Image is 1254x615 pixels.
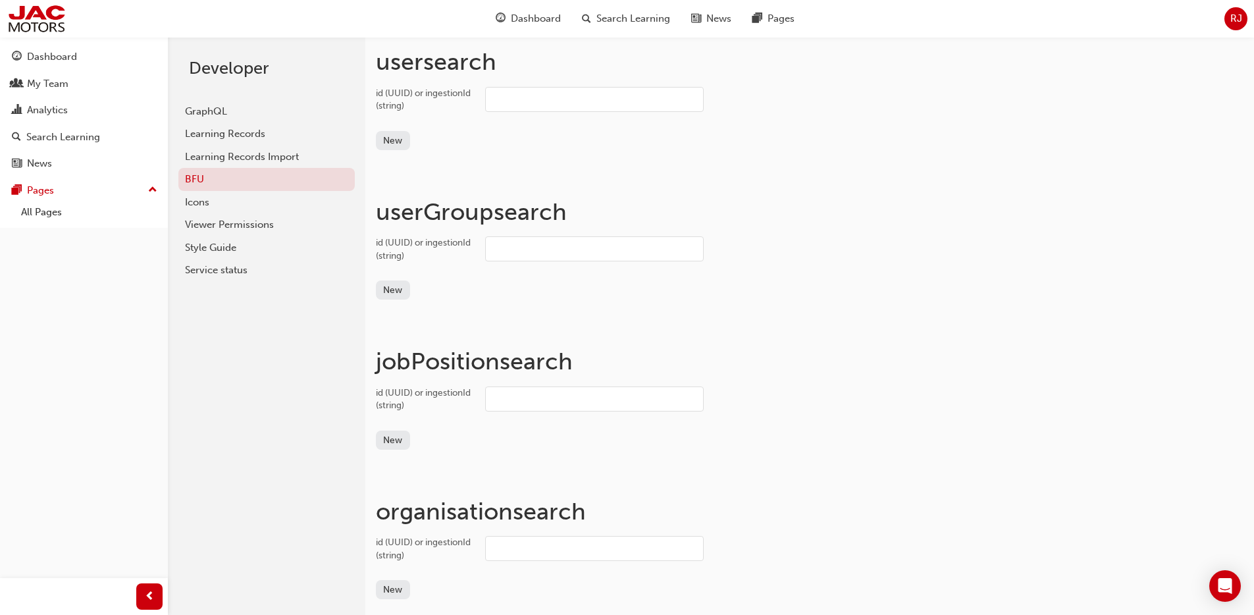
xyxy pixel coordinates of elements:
h2: Developer [189,58,344,79]
a: BFU [178,168,355,191]
div: Pages [27,183,54,198]
h1: user search [376,47,1243,76]
div: Learning Records [185,126,348,142]
button: New [376,580,410,599]
button: DashboardMy TeamAnalyticsSearch LearningNews [5,42,163,178]
span: guage-icon [496,11,506,27]
span: pages-icon [12,185,22,197]
div: id (UUID) or ingestionId (string) [376,87,475,113]
div: Dashboard [27,49,77,65]
input: id (UUID) or ingestionId (string) [485,536,704,561]
h1: organisation search [376,497,1243,526]
span: prev-icon [145,589,155,605]
a: Search Learning [5,125,163,149]
input: id (UUID) or ingestionId (string) [485,387,704,412]
a: GraphQL [178,100,355,123]
div: Learning Records Import [185,149,348,165]
button: Pages [5,178,163,203]
span: guage-icon [12,51,22,63]
div: My Team [27,76,68,92]
a: news-iconNews [681,5,742,32]
div: Open Intercom Messenger [1209,570,1241,602]
a: My Team [5,72,163,96]
a: News [5,151,163,176]
h1: userGroup search [376,198,1243,227]
a: pages-iconPages [742,5,805,32]
div: Style Guide [185,240,348,255]
div: id (UUID) or ingestionId (string) [376,536,475,562]
span: up-icon [148,182,157,199]
span: pages-icon [752,11,762,27]
a: guage-iconDashboard [485,5,571,32]
a: search-iconSearch Learning [571,5,681,32]
a: Viewer Permissions [178,213,355,236]
span: chart-icon [12,105,22,117]
div: Icons [185,195,348,210]
button: New [376,281,410,300]
button: RJ [1224,7,1247,30]
span: news-icon [691,11,701,27]
span: news-icon [12,158,22,170]
a: Icons [178,191,355,214]
div: id (UUID) or ingestionId (string) [376,387,475,412]
span: Dashboard [511,11,561,26]
button: New [376,431,410,450]
div: News [27,156,52,171]
a: Service status [178,259,355,282]
img: jac-portal [7,4,66,34]
span: search-icon [12,132,21,144]
a: Analytics [5,98,163,122]
div: Analytics [27,103,68,118]
a: All Pages [16,202,163,223]
span: RJ [1230,11,1242,26]
div: Viewer Permissions [185,217,348,232]
span: Pages [768,11,795,26]
a: Dashboard [5,45,163,69]
a: Style Guide [178,236,355,259]
button: New [376,131,410,150]
div: Service status [185,263,348,278]
span: News [706,11,731,26]
input: id (UUID) or ingestionId (string) [485,236,704,261]
a: Learning Records [178,122,355,146]
div: Search Learning [26,130,100,145]
a: Learning Records Import [178,146,355,169]
input: id (UUID) or ingestionId (string) [485,87,704,112]
span: Search Learning [596,11,670,26]
span: people-icon [12,78,22,90]
div: GraphQL [185,104,348,119]
span: search-icon [582,11,591,27]
h1: jobPosition search [376,347,1243,376]
div: id (UUID) or ingestionId (string) [376,236,475,262]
